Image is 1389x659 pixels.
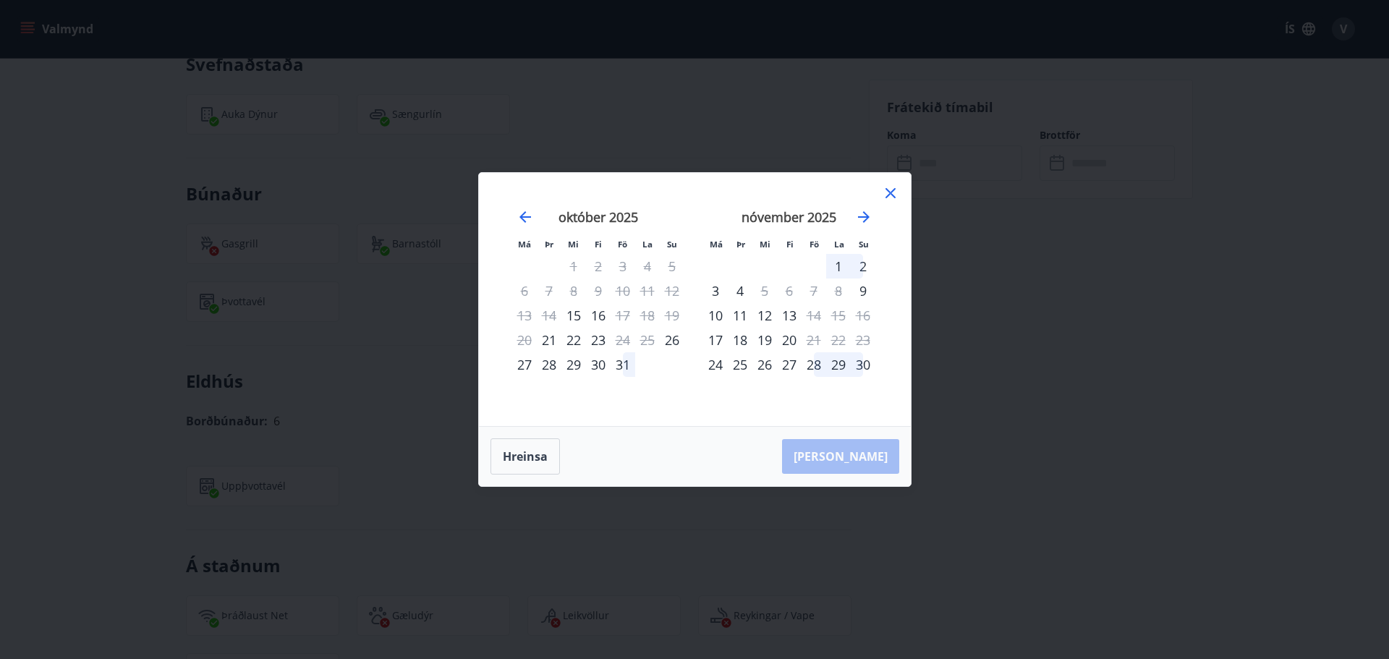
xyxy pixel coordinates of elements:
div: 13 [777,303,802,328]
td: sunnudagur, 9. nóvember 2025 [851,279,875,303]
small: Fö [810,239,819,250]
div: Aðeins útritun í boði [611,328,635,352]
td: sunnudagur, 2. nóvember 2025 [851,254,875,279]
td: laugardagur, 1. nóvember 2025 [826,254,851,279]
td: Not available. föstudagur, 24. október 2025 [611,328,635,352]
div: Move backward to switch to the previous month. [517,208,534,226]
td: Not available. sunnudagur, 5. október 2025 [660,254,684,279]
div: Aðeins innritun í boði [851,279,875,303]
div: Aðeins útritun í boði [802,303,826,328]
td: þriðjudagur, 28. október 2025 [537,352,561,377]
div: 18 [728,328,752,352]
small: Má [518,239,531,250]
div: 27 [777,352,802,377]
td: Not available. mánudagur, 6. október 2025 [512,279,537,303]
td: Not available. laugardagur, 4. október 2025 [635,254,660,279]
td: miðvikudagur, 15. október 2025 [561,303,586,328]
button: Hreinsa [490,438,560,475]
td: föstudagur, 28. nóvember 2025 [802,352,826,377]
div: Aðeins innritun í boði [561,303,586,328]
td: mánudagur, 27. október 2025 [512,352,537,377]
small: Mi [568,239,579,250]
td: Not available. þriðjudagur, 7. október 2025 [537,279,561,303]
div: 16 [586,303,611,328]
div: 26 [752,352,777,377]
td: Not available. mánudagur, 20. október 2025 [512,328,537,352]
div: Aðeins útritun í boði [611,303,635,328]
small: Þr [736,239,745,250]
div: Aðeins útritun í boði [802,328,826,352]
td: Not available. miðvikudagur, 5. nóvember 2025 [752,279,777,303]
small: Mi [760,239,770,250]
td: föstudagur, 31. október 2025 [611,352,635,377]
div: 25 [728,352,752,377]
td: mánudagur, 24. nóvember 2025 [703,352,728,377]
td: fimmtudagur, 16. október 2025 [586,303,611,328]
div: 22 [561,328,586,352]
td: þriðjudagur, 21. október 2025 [537,328,561,352]
div: 28 [802,352,826,377]
td: sunnudagur, 26. október 2025 [660,328,684,352]
td: Not available. fimmtudagur, 2. október 2025 [586,254,611,279]
small: Má [710,239,723,250]
td: Not available. laugardagur, 11. október 2025 [635,279,660,303]
td: fimmtudagur, 30. október 2025 [586,352,611,377]
td: Not available. föstudagur, 3. október 2025 [611,254,635,279]
div: 1 [826,254,851,279]
td: miðvikudagur, 19. nóvember 2025 [752,328,777,352]
td: Not available. föstudagur, 14. nóvember 2025 [802,303,826,328]
small: Fö [618,239,627,250]
small: Fi [595,239,602,250]
td: Not available. föstudagur, 10. október 2025 [611,279,635,303]
td: fimmtudagur, 23. október 2025 [586,328,611,352]
td: Not available. sunnudagur, 23. nóvember 2025 [851,328,875,352]
div: 12 [752,303,777,328]
div: Aðeins innritun í boði [537,328,561,352]
td: Not available. laugardagur, 15. nóvember 2025 [826,303,851,328]
div: 31 [611,352,635,377]
td: Not available. föstudagur, 17. október 2025 [611,303,635,328]
td: miðvikudagur, 12. nóvember 2025 [752,303,777,328]
td: Not available. laugardagur, 8. nóvember 2025 [826,279,851,303]
div: Aðeins útritun í boði [752,279,777,303]
td: þriðjudagur, 18. nóvember 2025 [728,328,752,352]
td: laugardagur, 29. nóvember 2025 [826,352,851,377]
div: 19 [752,328,777,352]
td: mánudagur, 17. nóvember 2025 [703,328,728,352]
td: Not available. miðvikudagur, 1. október 2025 [561,254,586,279]
td: mánudagur, 10. nóvember 2025 [703,303,728,328]
td: Not available. laugardagur, 25. október 2025 [635,328,660,352]
div: Calendar [496,190,893,409]
div: Aðeins innritun í boði [660,328,684,352]
td: Not available. laugardagur, 22. nóvember 2025 [826,328,851,352]
small: Þr [545,239,553,250]
td: mánudagur, 3. nóvember 2025 [703,279,728,303]
div: Move forward to switch to the next month. [855,208,872,226]
td: Not available. mánudagur, 13. október 2025 [512,303,537,328]
td: miðvikudagur, 29. október 2025 [561,352,586,377]
div: 10 [703,303,728,328]
strong: október 2025 [558,208,638,226]
td: þriðjudagur, 11. nóvember 2025 [728,303,752,328]
div: Aðeins innritun í boði [703,328,728,352]
td: Not available. miðvikudagur, 8. október 2025 [561,279,586,303]
td: þriðjudagur, 25. nóvember 2025 [728,352,752,377]
td: Not available. sunnudagur, 19. október 2025 [660,303,684,328]
small: La [834,239,844,250]
td: fimmtudagur, 13. nóvember 2025 [777,303,802,328]
small: Su [667,239,677,250]
div: 30 [851,352,875,377]
div: 20 [777,328,802,352]
small: La [642,239,653,250]
strong: nóvember 2025 [742,208,836,226]
td: Not available. sunnudagur, 12. október 2025 [660,279,684,303]
td: Not available. föstudagur, 21. nóvember 2025 [802,328,826,352]
td: miðvikudagur, 26. nóvember 2025 [752,352,777,377]
div: 28 [537,352,561,377]
td: Not available. laugardagur, 18. október 2025 [635,303,660,328]
div: 27 [512,352,537,377]
td: Not available. þriðjudagur, 14. október 2025 [537,303,561,328]
td: Not available. sunnudagur, 16. nóvember 2025 [851,303,875,328]
div: 2 [851,254,875,279]
div: 30 [586,352,611,377]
